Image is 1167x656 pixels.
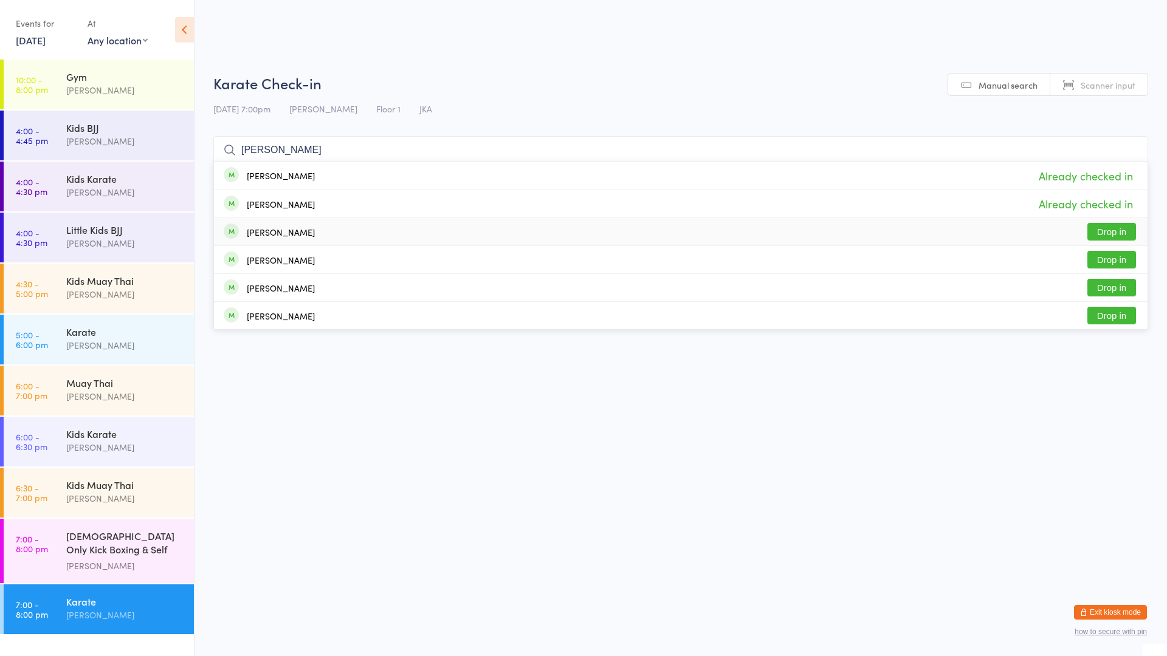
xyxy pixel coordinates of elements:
[16,483,47,502] time: 6:30 - 7:00 pm
[66,185,184,199] div: [PERSON_NAME]
[66,325,184,338] div: Karate
[4,264,194,313] a: 4:30 -5:00 pmKids Muay Thai[PERSON_NAME]
[66,287,184,301] div: [PERSON_NAME]
[66,389,184,403] div: [PERSON_NAME]
[16,228,47,247] time: 4:00 - 4:30 pm
[1087,307,1136,324] button: Drop in
[419,103,432,115] span: JKA
[16,432,47,451] time: 6:00 - 6:30 pm
[66,595,184,608] div: Karate
[16,177,47,196] time: 4:00 - 4:30 pm
[66,491,184,505] div: [PERSON_NAME]
[66,338,184,352] div: [PERSON_NAME]
[66,559,184,573] div: [PERSON_NAME]
[16,279,48,298] time: 4:30 - 5:00 pm
[247,255,315,265] div: [PERSON_NAME]
[16,13,75,33] div: Events for
[16,381,47,400] time: 6:00 - 7:00 pm
[247,227,315,237] div: [PERSON_NAME]
[16,33,46,47] a: [DATE]
[1081,79,1135,91] span: Scanner input
[979,79,1038,91] span: Manual search
[16,330,48,349] time: 5:00 - 6:00 pm
[4,366,194,415] a: 6:00 -7:00 pmMuay Thai[PERSON_NAME]
[88,33,148,47] div: Any location
[4,519,194,583] a: 7:00 -8:00 pm[DEMOGRAPHIC_DATA] Only Kick Boxing & Self Defence[PERSON_NAME]
[88,13,148,33] div: At
[1087,223,1136,241] button: Drop in
[1087,279,1136,296] button: Drop in
[4,584,194,634] a: 7:00 -8:00 pmKarate[PERSON_NAME]
[4,315,194,364] a: 5:00 -6:00 pmKarate[PERSON_NAME]
[66,274,184,287] div: Kids Muay Thai
[66,121,184,134] div: Kids BJJ
[66,236,184,250] div: [PERSON_NAME]
[247,311,315,321] div: [PERSON_NAME]
[1075,627,1147,636] button: how to secure with pin
[4,162,194,211] a: 4:00 -4:30 pmKids Karate[PERSON_NAME]
[16,534,48,553] time: 7:00 - 8:00 pm
[4,60,194,109] a: 10:00 -8:00 pmGym[PERSON_NAME]
[66,376,184,389] div: Muay Thai
[66,478,184,491] div: Kids Muay Thai
[66,70,184,83] div: Gym
[16,75,48,94] time: 10:00 - 8:00 pm
[1036,193,1136,214] span: Already checked in
[16,126,48,145] time: 4:00 - 4:45 pm
[4,213,194,262] a: 4:00 -4:30 pmLittle Kids BJJ[PERSON_NAME]
[1074,605,1147,620] button: Exit kiosk mode
[66,134,184,148] div: [PERSON_NAME]
[247,199,315,209] div: [PERSON_NAME]
[4,417,194,466] a: 6:00 -6:30 pmKids Karate[PERSON_NAME]
[376,103,401,115] span: Floor 1
[66,440,184,454] div: [PERSON_NAME]
[213,73,1148,93] h2: Karate Check-in
[66,172,184,185] div: Kids Karate
[1036,165,1136,186] span: Already checked in
[66,427,184,440] div: Kids Karate
[247,171,315,180] div: [PERSON_NAME]
[66,223,184,236] div: Little Kids BJJ
[66,529,184,559] div: [DEMOGRAPHIC_DATA] Only Kick Boxing & Self Defence
[213,103,270,115] span: [DATE] 7:00pm
[247,283,315,293] div: [PERSON_NAME]
[289,103,357,115] span: [PERSON_NAME]
[1087,251,1136,268] button: Drop in
[66,83,184,97] div: [PERSON_NAME]
[4,111,194,160] a: 4:00 -4:45 pmKids BJJ[PERSON_NAME]
[4,468,194,518] a: 6:30 -7:00 pmKids Muay Thai[PERSON_NAME]
[16,600,48,619] time: 7:00 - 8:00 pm
[66,608,184,622] div: [PERSON_NAME]
[213,136,1148,164] input: Search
